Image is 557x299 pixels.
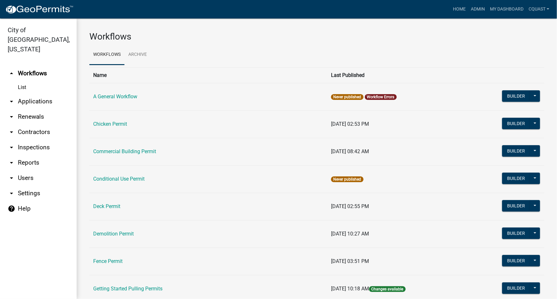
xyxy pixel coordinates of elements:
[93,203,120,209] a: Deck Permit
[89,67,327,83] th: Name
[93,286,162,292] a: Getting Started Pulling Permits
[8,205,15,213] i: help
[331,148,369,154] span: [DATE] 08:42 AM
[8,128,15,136] i: arrow_drop_down
[331,231,369,237] span: [DATE] 10:27 AM
[93,176,145,182] a: Conditional Use Permit
[331,286,369,292] span: [DATE] 10:18 AM
[93,148,156,154] a: Commercial Building Permit
[502,200,530,212] button: Builder
[502,145,530,157] button: Builder
[93,121,127,127] a: Chicken Permit
[8,98,15,105] i: arrow_drop_down
[8,144,15,151] i: arrow_drop_down
[487,3,526,15] a: My Dashboard
[502,282,530,294] button: Builder
[93,258,123,264] a: Fence Permit
[468,3,487,15] a: Admin
[327,67,466,83] th: Last Published
[502,228,530,239] button: Builder
[502,90,530,102] button: Builder
[331,203,369,209] span: [DATE] 02:55 PM
[450,3,468,15] a: Home
[93,231,134,237] a: Demolition Permit
[8,70,15,77] i: arrow_drop_up
[331,94,363,100] span: Never published
[369,286,405,292] span: Changes available
[124,45,151,65] a: Archive
[331,176,363,182] span: Never published
[89,31,544,42] h3: Workflows
[8,113,15,121] i: arrow_drop_down
[89,45,124,65] a: Workflows
[502,255,530,266] button: Builder
[502,173,530,184] button: Builder
[8,159,15,167] i: arrow_drop_down
[8,190,15,197] i: arrow_drop_down
[331,258,369,264] span: [DATE] 03:51 PM
[331,121,369,127] span: [DATE] 02:53 PM
[502,118,530,129] button: Builder
[367,95,395,99] a: Workflow Errors
[8,174,15,182] i: arrow_drop_down
[526,3,552,15] a: cquast
[93,93,137,100] a: A General Workflow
